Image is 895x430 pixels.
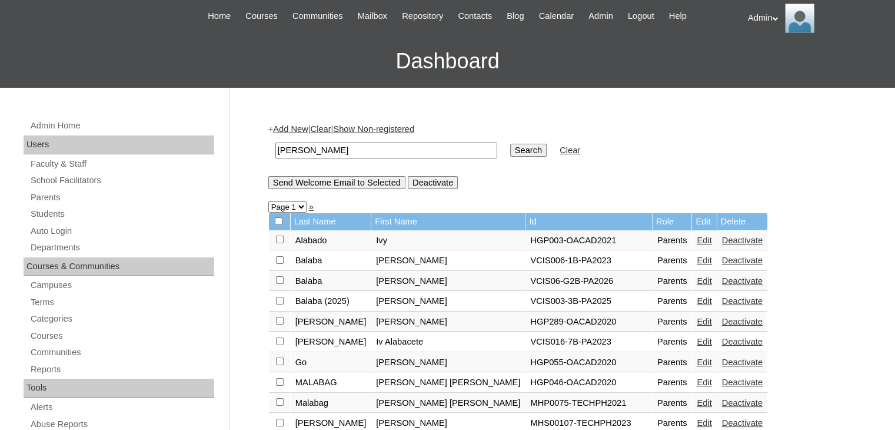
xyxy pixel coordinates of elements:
td: HGP289-OACAD2020 [525,312,652,332]
td: Parents [653,393,692,414]
td: HGP046-OACAD2020 [525,373,652,393]
a: Deactivate [722,276,763,286]
td: VCIS016-7B-PA2023 [525,332,652,352]
a: Edit [697,296,711,306]
a: Deactivate [722,296,763,306]
td: Parents [653,332,692,352]
td: Id [525,213,652,230]
a: Logout [622,9,660,23]
span: Logout [628,9,654,23]
td: Parents [653,353,692,373]
span: Help [669,9,687,23]
td: Balaba [291,272,371,292]
td: Parents [653,312,692,332]
span: Courses [245,9,278,23]
td: Iv Alabacete [371,332,525,352]
a: » [309,202,314,211]
td: Alabado [291,231,371,251]
span: Mailbox [358,9,388,23]
a: Edit [697,276,711,286]
a: Clear [310,124,331,134]
span: Contacts [458,9,492,23]
a: Reports [29,362,214,377]
a: Deactivate [722,418,763,428]
a: Students [29,207,214,221]
a: School Facilitators [29,173,214,188]
div: Tools [24,379,214,398]
a: Deactivate [722,236,763,245]
span: Admin [588,9,613,23]
a: Edit [697,398,711,408]
a: Deactivate [722,317,763,326]
a: Categories [29,312,214,326]
img: Admin Homeschool Global [785,4,814,33]
a: Edit [697,236,711,245]
td: Malabag [291,393,371,414]
a: Departments [29,240,214,255]
td: [PERSON_NAME] [371,251,525,271]
a: Deactivate [722,256,763,265]
a: Show Non-registered [333,124,414,134]
a: Parents [29,190,214,205]
td: Go [291,353,371,373]
td: MHP0075-TECHPH2021 [525,393,652,414]
span: Repository [402,9,443,23]
td: VCIS06-G2B-PA2026 [525,272,652,292]
td: [PERSON_NAME] [371,292,525,312]
a: Communities [29,345,214,360]
a: Deactivate [722,358,763,367]
a: Deactivate [722,337,763,346]
td: Parents [653,272,692,292]
a: Admin [583,9,619,23]
td: Delete [717,213,767,230]
a: Contacts [452,9,498,23]
td: [PERSON_NAME] [PERSON_NAME] [371,373,525,393]
div: + | | [268,123,851,188]
span: Blog [507,9,524,23]
td: [PERSON_NAME] [291,312,371,332]
td: Balaba (2025) [291,292,371,312]
a: Alerts [29,400,214,415]
a: Calendar [533,9,580,23]
a: Help [663,9,693,23]
td: Parents [653,231,692,251]
a: Terms [29,295,214,310]
td: VCIS006-1B-PA2023 [525,251,652,271]
td: [PERSON_NAME] [371,272,525,292]
a: Faculty & Staff [29,157,214,171]
div: Admin [748,4,883,33]
a: Admin Home [29,118,214,133]
a: Edit [697,256,711,265]
a: Edit [697,378,711,387]
a: Courses [29,329,214,343]
div: Users [24,135,214,154]
input: Search [275,143,497,158]
td: VCIS003-3B-PA2025 [525,292,652,312]
a: Deactivate [722,398,763,408]
span: Calendar [539,9,574,23]
input: Send Welcome Email to Selected [268,176,405,189]
td: Last Name [291,213,371,230]
h3: Dashboard [6,35,889,88]
td: Role [653,213,692,230]
td: Balaba [291,251,371,271]
td: Parents [653,373,692,393]
a: Auto Login [29,224,214,239]
input: Search [510,144,547,157]
td: HGP055-OACAD2020 [525,353,652,373]
td: Edit [692,213,716,230]
a: Edit [697,337,711,346]
input: Deactivate [408,176,458,189]
td: First Name [371,213,525,230]
a: Edit [697,358,711,367]
td: Parents [653,292,692,312]
a: Edit [697,418,711,428]
a: Add New [273,124,308,134]
a: Deactivate [722,378,763,387]
td: MALABAG [291,373,371,393]
a: Clear [560,145,580,155]
td: Ivy [371,231,525,251]
td: [PERSON_NAME] [371,353,525,373]
td: Parents [653,251,692,271]
td: [PERSON_NAME] [291,332,371,352]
